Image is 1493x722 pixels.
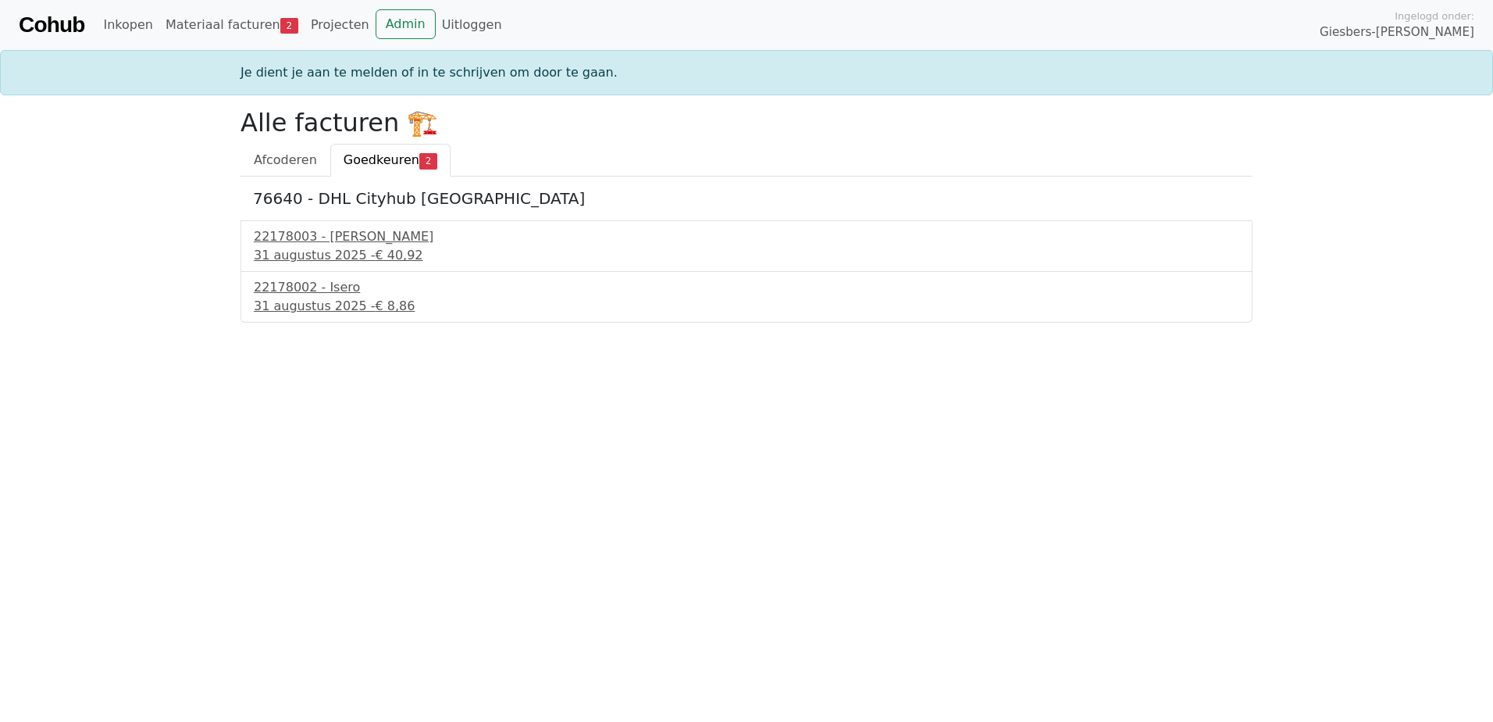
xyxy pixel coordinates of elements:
h5: 76640 - DHL Cityhub [GEOGRAPHIC_DATA] [253,189,1240,208]
div: 22178002 - Isero [254,278,1239,297]
div: 31 augustus 2025 - [254,246,1239,265]
span: 2 [419,153,437,169]
div: Je dient je aan te melden of in te schrijven om door te gaan. [231,63,1262,82]
a: 22178002 - Isero31 augustus 2025 -€ 8,86 [254,278,1239,316]
span: Giesbers-[PERSON_NAME] [1320,23,1474,41]
a: 22178003 - [PERSON_NAME]31 augustus 2025 -€ 40,92 [254,227,1239,265]
span: € 40,92 [375,248,422,263]
a: Admin [376,9,436,39]
span: Afcoderen [254,152,317,167]
a: Goedkeuren2 [330,144,451,177]
span: 2 [280,18,298,34]
a: Materiaal facturen2 [159,9,305,41]
a: Inkopen [97,9,159,41]
h2: Alle facturen 🏗️ [241,108,1252,138]
span: € 8,86 [375,298,415,313]
div: 31 augustus 2025 - [254,297,1239,316]
div: 22178003 - [PERSON_NAME] [254,227,1239,246]
a: Projecten [305,9,376,41]
a: Cohub [19,6,84,44]
a: Afcoderen [241,144,330,177]
a: Uitloggen [436,9,508,41]
span: Goedkeuren [344,152,419,167]
span: Ingelogd onder: [1395,9,1474,23]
